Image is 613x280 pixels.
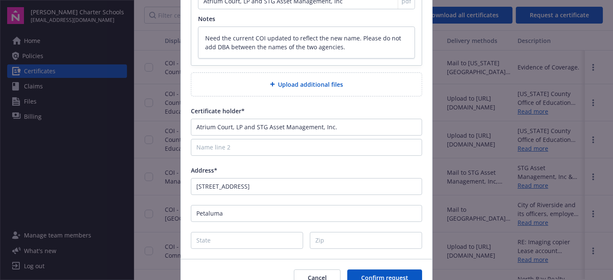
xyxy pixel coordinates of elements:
[191,178,422,195] input: Street
[198,27,415,59] textarea: Need the current COI updated to reflect the new name. Please do not add DBA between the names of ...
[191,107,245,115] span: Certificate holder*
[191,139,422,156] input: Name line 2
[191,119,422,136] input: Name line 1
[191,205,422,222] input: City
[198,15,215,23] span: Notes
[191,166,217,174] span: Address*
[278,80,343,89] span: Upload additional files
[191,72,422,96] div: Upload additional files
[310,232,422,249] input: Zip
[191,232,303,249] input: State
